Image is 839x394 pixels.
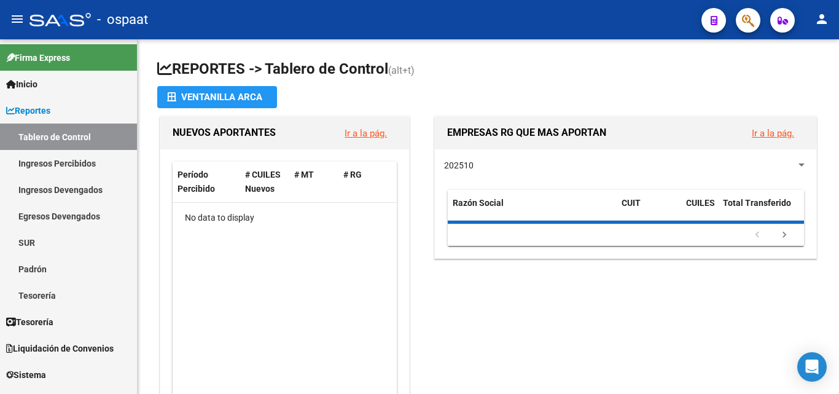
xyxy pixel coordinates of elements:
span: Período Percibido [178,170,215,194]
span: Liquidación de Convenios [6,342,114,355]
span: (alt+t) [388,65,415,76]
datatable-header-cell: CUILES [681,190,718,230]
span: Inicio [6,77,37,91]
button: Ir a la pág. [335,122,397,144]
span: NUEVOS APORTANTES [173,127,276,138]
span: Tesorería [6,315,53,329]
button: Ir a la pág. [742,122,804,144]
span: Reportes [6,104,50,117]
datatable-header-cell: # RG [338,162,388,202]
a: Ir a la pág. [345,128,387,139]
span: # CUILES Nuevos [245,170,281,194]
h1: REPORTES -> Tablero de Control [157,59,819,81]
button: Ventanilla ARCA [157,86,277,108]
span: - ospaat [97,6,148,33]
datatable-header-cell: Período Percibido [173,162,240,202]
span: Firma Express [6,51,70,65]
span: EMPRESAS RG QUE MAS APORTAN [447,127,606,138]
a: go to next page [773,229,796,242]
div: No data to display [173,203,396,234]
span: 202510 [444,160,474,170]
span: CUIT [622,198,641,208]
a: Ir a la pág. [752,128,794,139]
span: Razón Social [453,198,504,208]
span: # RG [343,170,362,179]
a: go to previous page [746,229,769,242]
span: Sistema [6,368,46,382]
span: # MT [294,170,314,179]
mat-icon: person [814,12,829,26]
mat-icon: menu [10,12,25,26]
datatable-header-cell: CUIT [617,190,681,230]
span: Total Transferido [723,198,791,208]
div: Open Intercom Messenger [797,352,827,382]
datatable-header-cell: # MT [289,162,338,202]
datatable-header-cell: Razón Social [448,190,617,230]
datatable-header-cell: Total Transferido [718,190,804,230]
datatable-header-cell: # CUILES Nuevos [240,162,289,202]
span: CUILES [686,198,715,208]
div: Ventanilla ARCA [167,86,267,108]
